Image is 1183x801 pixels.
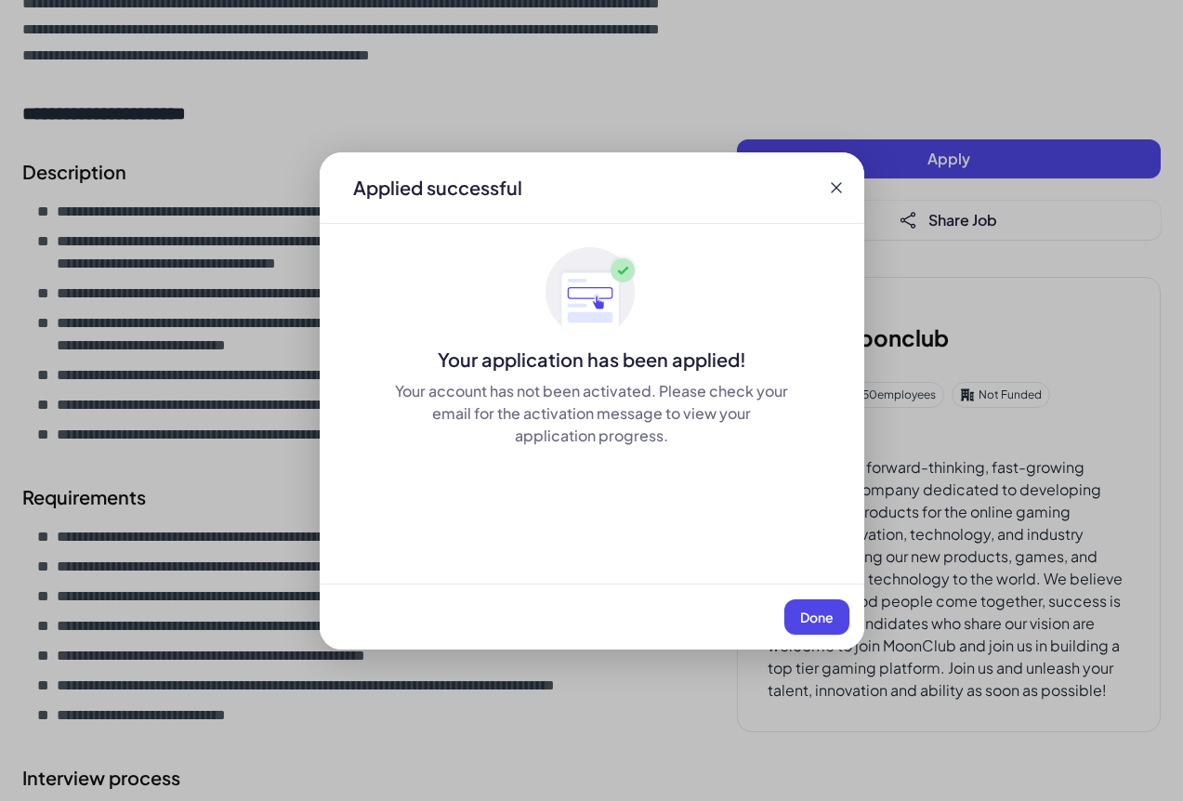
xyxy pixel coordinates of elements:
[545,246,638,339] img: ApplyedMaskGroup3.svg
[800,609,834,625] span: Done
[394,380,790,447] div: Your account has not been activated. Please check your email for the activation message to view y...
[320,347,864,373] div: Your application has been applied!
[353,175,522,201] div: Applied successful
[784,599,849,635] button: Done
